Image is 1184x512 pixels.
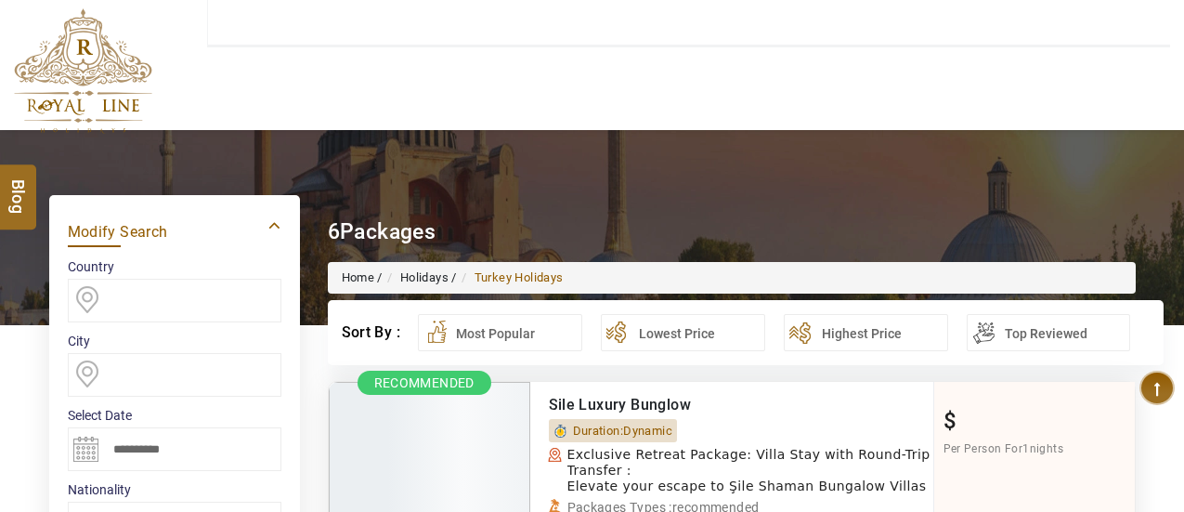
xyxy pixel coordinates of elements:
[68,406,281,425] label: Select Date
[68,332,281,350] label: City
[567,447,933,479] span: Exclusive Retreat Package: Villa Stay with Round-Trip Transfer :
[567,479,933,510] span: Elevate your escape to Şile Shaman Bungalow Villas with our exclusive retreat package, offering n...
[342,270,383,284] a: Home /
[573,424,672,438] span: Duration:
[14,8,152,134] img: The Royal Line Holidays
[68,257,281,276] label: Country
[68,480,281,499] label: Nationality
[328,219,340,244] span: 6
[784,314,948,351] button: Highest Price
[418,314,582,351] button: Most Popular
[400,270,457,284] a: Holidays /
[601,314,765,351] button: Lowest Price
[623,424,672,438] span: Dynamic
[68,214,281,248] a: Modify Search
[943,442,1063,455] span: Per Person For nights
[358,371,491,395] span: Recommended
[549,396,692,414] a: Sile Luxury Bunglow
[943,408,956,434] span: $
[7,178,31,194] span: Blog
[457,269,564,287] li: Turkey Holidays
[342,314,419,351] div: Sort By :
[340,219,436,244] span: Packages
[1022,442,1029,455] span: 1
[967,314,1131,351] button: Top Reviewed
